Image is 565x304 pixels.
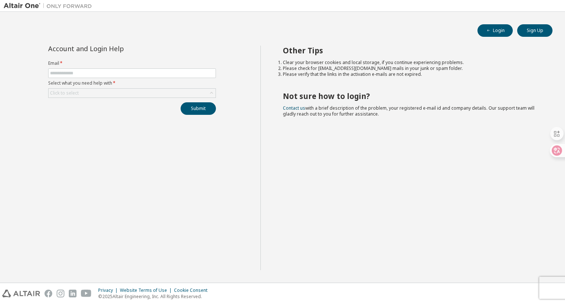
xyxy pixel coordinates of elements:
div: Privacy [98,287,120,293]
li: Clear your browser cookies and local storage, if you continue experiencing problems. [283,60,540,66]
div: Cookie Consent [174,287,212,293]
li: Please verify that the links in the activation e-mails are not expired. [283,71,540,77]
img: instagram.svg [57,290,64,297]
button: Submit [181,102,216,115]
div: Click to select [50,90,79,96]
img: Altair One [4,2,96,10]
a: Contact us [283,105,305,111]
label: Email [48,60,216,66]
img: linkedin.svg [69,290,77,297]
div: Website Terms of Use [120,287,174,293]
div: Click to select [49,89,216,98]
span: with a brief description of the problem, your registered e-mail id and company details. Our suppo... [283,105,534,117]
h2: Not sure how to login? [283,91,540,101]
h2: Other Tips [283,46,540,55]
img: altair_logo.svg [2,290,40,297]
img: youtube.svg [81,290,92,297]
img: facebook.svg [45,290,52,297]
li: Please check for [EMAIL_ADDRESS][DOMAIN_NAME] mails in your junk or spam folder. [283,66,540,71]
p: © 2025 Altair Engineering, Inc. All Rights Reserved. [98,293,212,300]
button: Sign Up [517,24,552,37]
button: Login [477,24,513,37]
div: Account and Login Help [48,46,182,52]
label: Select what you need help with [48,80,216,86]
